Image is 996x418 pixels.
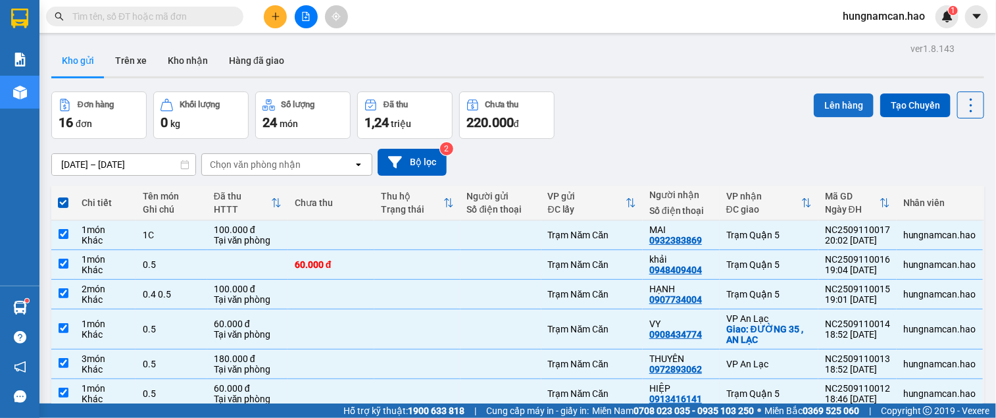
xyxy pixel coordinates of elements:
[214,353,282,364] div: 180.000 đ
[170,118,180,129] span: kg
[726,204,801,215] div: ĐC giao
[143,289,200,300] div: 0.4 0.5
[82,235,130,246] div: Khác
[82,319,130,329] div: 1 món
[82,383,130,394] div: 1 món
[214,294,282,305] div: Tại văn phòng
[440,142,453,155] sup: 2
[764,404,859,418] span: Miền Bắc
[825,364,890,375] div: 18:52 [DATE]
[82,224,130,235] div: 1 món
[903,230,976,240] div: hungnamcan.hao
[825,294,890,305] div: 19:01 [DATE]
[903,259,976,270] div: hungnamcan.hao
[210,158,301,171] div: Chọn văn phòng nhận
[548,289,636,300] div: Trạm Năm Căn
[941,11,953,22] img: icon-new-feature
[51,91,147,139] button: Đơn hàng16đơn
[910,41,955,56] div: ver 1.8.143
[951,6,955,15] span: 1
[76,118,92,129] span: đơn
[295,259,368,270] div: 60.000 đ
[180,100,220,109] div: Khối lượng
[52,154,195,175] input: Select a date range.
[408,405,464,416] strong: 1900 633 818
[264,5,287,28] button: plus
[903,324,976,334] div: hungnamcan.hao
[903,388,976,399] div: hungnamcan.hao
[143,230,200,240] div: 1C
[726,289,812,300] div: Trạm Quận 5
[825,394,890,404] div: 18:46 [DATE]
[325,5,348,28] button: aim
[467,191,535,201] div: Người gửi
[295,5,318,28] button: file-add
[271,12,280,21] span: plus
[214,284,282,294] div: 100.000 đ
[14,390,26,403] span: message
[59,115,73,130] span: 16
[649,329,702,340] div: 0908434774
[14,331,26,344] span: question-circle
[143,204,200,215] div: Ghi chú
[726,388,812,399] div: Trạm Quận 5
[649,224,713,235] div: MAI
[207,186,288,221] th: Toggle SortBy
[280,118,298,129] span: món
[143,388,200,399] div: 0.5
[82,284,130,294] div: 2 món
[803,405,859,416] strong: 0369 525 060
[78,100,114,109] div: Đơn hàng
[726,191,801,201] div: VP nhận
[384,100,408,109] div: Đã thu
[486,100,519,109] div: Chưa thu
[825,329,890,340] div: 18:52 [DATE]
[474,404,476,418] span: |
[381,191,443,201] div: Thu hộ
[467,204,535,215] div: Số điện thoại
[82,265,130,275] div: Khác
[825,284,890,294] div: NC2509110015
[649,383,713,394] div: HIỆP
[105,45,157,76] button: Trên xe
[903,359,976,369] div: hungnamcan.hao
[13,53,27,66] img: solution-icon
[282,100,315,109] div: Số lượng
[825,204,880,215] div: Ngày ĐH
[548,324,636,334] div: Trạm Năm Căn
[726,324,812,345] div: Giao: ĐƯỜNG 35 , AN LẠC
[825,224,890,235] div: NC2509110017
[649,294,702,305] div: 0907734004
[548,204,626,215] div: ĐC lấy
[82,294,130,305] div: Khác
[880,93,951,117] button: Tạo Chuyến
[825,383,890,394] div: NC2509110012
[869,404,871,418] span: |
[825,254,890,265] div: NC2509110016
[541,186,643,221] th: Toggle SortBy
[143,324,200,334] div: 0.5
[548,359,636,369] div: Trạm Năm Căn
[757,408,761,413] span: ⚪️
[72,9,228,24] input: Tìm tên, số ĐT hoặc mã đơn
[14,361,26,373] span: notification
[25,299,29,303] sup: 1
[923,406,932,415] span: copyright
[825,319,890,329] div: NC2509110014
[649,364,702,375] div: 0972893062
[649,265,702,275] div: 0948409404
[13,301,27,315] img: warehouse-icon
[903,289,976,300] div: hungnamcan.hao
[262,115,277,130] span: 24
[649,394,702,404] div: 0913416141
[214,224,282,235] div: 100.000 đ
[548,388,636,399] div: Trạm Năm Căn
[214,319,282,329] div: 60.000 đ
[825,265,890,275] div: 19:04 [DATE]
[825,191,880,201] div: Mã GD
[548,191,626,201] div: VP gửi
[218,45,295,76] button: Hàng đã giao
[832,8,935,24] span: hungnamcan.hao
[486,404,589,418] span: Cung cấp máy in - giấy in:
[55,12,64,21] span: search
